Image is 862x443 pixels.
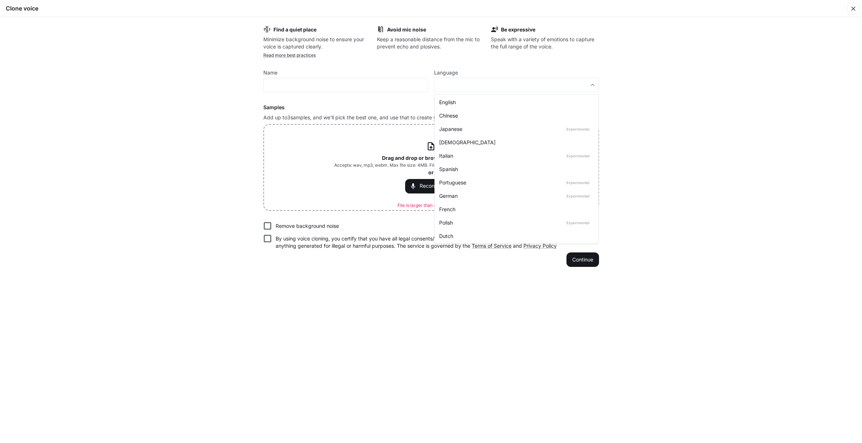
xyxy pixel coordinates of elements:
div: German [439,192,591,200]
div: French [439,205,591,213]
p: Experimental [565,179,591,186]
p: Experimental [565,193,591,199]
div: Chinese [439,112,591,119]
div: Portuguese [439,179,591,186]
div: Italian [439,152,591,159]
div: English [439,98,591,106]
div: Spanish [439,165,591,173]
div: [DEMOGRAPHIC_DATA] [439,139,591,146]
p: Experimental [565,126,591,132]
div: Polish [439,219,591,226]
div: Dutch [439,232,591,240]
p: Experimental [565,220,591,226]
p: Experimental [565,153,591,159]
div: Japanese [439,125,591,133]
